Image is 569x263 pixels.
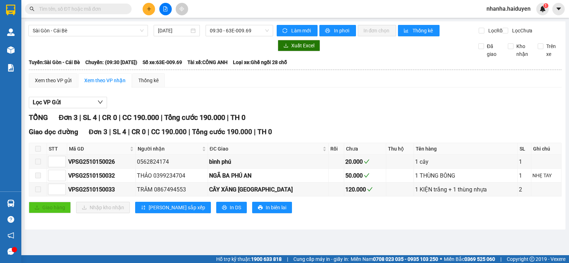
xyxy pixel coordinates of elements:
span: nhanha.haiduyen [481,4,536,13]
span: Loại xe: Ghế ngồi 28 chỗ [233,58,287,66]
div: VPSG2510150026 [68,157,134,166]
div: 0562824174 [137,157,207,166]
span: Chuyến: (09:30 [DATE]) [85,58,137,66]
span: Hỗ trợ kỹ thuật: [216,255,282,263]
strong: 0369 525 060 [464,256,495,262]
span: Tổng cước 190.000 [192,128,252,136]
span: | [79,113,81,122]
span: download [283,43,288,49]
span: Trên xe [543,42,562,58]
img: icon-new-feature [539,6,546,12]
td: VPSG2510150032 [67,169,136,183]
span: sync [282,28,288,34]
span: check [364,159,369,164]
span: [PERSON_NAME] sắp xếp [149,204,205,211]
button: sort-ascending[PERSON_NAME] sắp xếp [135,202,211,213]
div: 50.000 [345,171,384,180]
div: Xem theo VP gửi [35,77,71,84]
span: | [119,113,121,122]
div: Thống kê [138,77,159,84]
span: down [97,99,103,105]
div: 20.000 [345,157,384,166]
span: Thống kê [413,27,434,35]
img: solution-icon [7,64,15,72]
img: warehouse-icon [7,200,15,207]
span: ĐC Giao [210,145,321,153]
span: Lọc Rồi [485,27,505,35]
button: plus [143,3,155,15]
th: Thu hộ [386,143,414,155]
sup: 1 [543,3,548,8]
button: printerIn biên lai [252,202,292,213]
div: 2 [519,185,530,194]
span: message [7,248,14,255]
span: Người nhận [138,145,201,153]
button: aim [176,3,188,15]
span: | [287,255,288,263]
span: notification [7,232,14,239]
span: | [188,128,190,136]
span: | [109,128,111,136]
div: VPSG2510150032 [68,171,134,180]
span: SL 4 [83,113,97,122]
span: Đơn 3 [89,128,108,136]
span: Kho nhận [514,42,532,58]
button: printerIn DS [216,202,247,213]
div: 1 [519,171,530,180]
div: VPSG2510150033 [68,185,134,194]
span: CR 0 [102,113,117,122]
th: Tên hàng [414,143,518,155]
div: THẢO 0399234704 [137,171,207,180]
button: bar-chartThống kê [398,25,440,36]
span: search [30,6,34,11]
div: 1 THÙNG BÔNG [415,171,516,180]
img: warehouse-icon [7,28,15,36]
span: printer [258,205,263,211]
span: In DS [230,204,241,211]
span: CC 190.000 [151,128,187,136]
button: caret-down [552,3,565,15]
span: Lọc VP Gửi [33,98,61,107]
span: Miền Nam [351,255,438,263]
span: copyright [530,257,535,262]
span: | [99,113,100,122]
div: 1 cây [415,157,516,166]
span: printer [222,205,227,211]
span: 1 [544,3,547,8]
span: sort-ascending [141,205,146,211]
input: 15/10/2025 [158,27,190,35]
input: Tìm tên, số ĐT hoặc mã đơn [39,5,123,13]
span: CR 0 [132,128,146,136]
div: NHẸ TAY [532,172,560,179]
button: downloadXuất Excel [278,40,320,51]
span: | [227,113,229,122]
div: Xem theo VP nhận [84,77,126,84]
img: warehouse-icon [7,46,15,54]
span: | [128,128,130,136]
span: Tài xế: CÔNG ANH [187,58,228,66]
span: plus [147,6,151,11]
span: In phơi [334,27,350,35]
th: Rồi [329,143,345,155]
div: TRÂM 0867494553 [137,185,207,194]
td: VPSG2510150026 [67,155,136,169]
span: Đơn 3 [59,113,78,122]
span: check [367,186,373,192]
button: syncLàm mới [277,25,318,36]
div: NGÃ BA PHÚ AN [209,171,327,180]
div: CÂY XĂNG [GEOGRAPHIC_DATA] [209,185,327,194]
span: Giao dọc đường [29,128,78,136]
button: Lọc VP Gửi [29,97,107,108]
span: In biên lai [266,204,286,211]
span: printer [325,28,331,34]
strong: 0708 023 035 - 0935 103 250 [373,256,438,262]
span: caret-down [555,6,562,12]
button: printerIn phơi [319,25,356,36]
span: question-circle [7,216,14,223]
span: | [254,128,256,136]
span: Miền Bắc [444,255,495,263]
button: In đơn chọn [358,25,397,36]
span: Cung cấp máy in - giấy in: [293,255,349,263]
th: STT [47,143,67,155]
span: Số xe: 63E-009.69 [143,58,182,66]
